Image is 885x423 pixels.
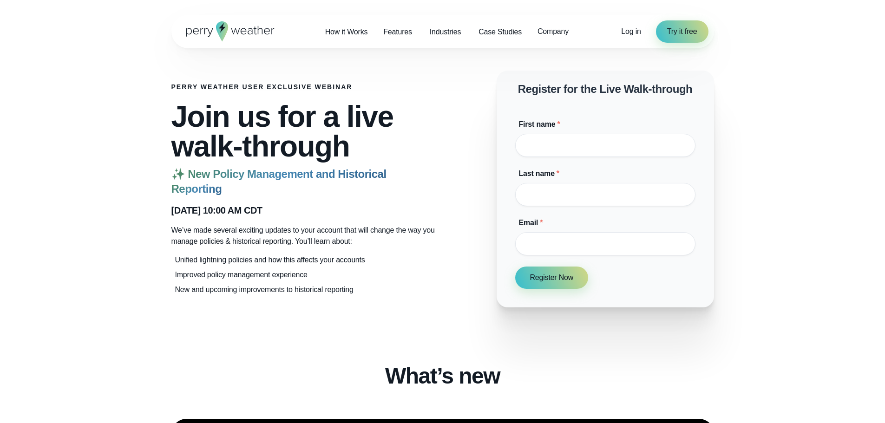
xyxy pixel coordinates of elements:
h2: Join us for a live walk-through [171,102,435,161]
h1: Perry Weather User Exclusive Webinar [171,83,435,91]
button: Register Now [515,267,589,289]
p: Unified lightning policies and how this affects your accounts [175,254,365,266]
span: Industries [430,26,461,38]
strong: ✨ New Policy Management and Historical Reporting [171,168,387,195]
a: Log in [621,26,641,37]
span: First name [519,120,556,128]
p: Improved policy management experience [175,269,308,280]
strong: [DATE] 10:00 AM CDT [171,205,262,215]
h2: What’s new [385,363,500,389]
span: Company [538,26,569,37]
span: Features [383,26,412,38]
a: How it Works [317,22,376,41]
span: Last name [519,169,555,177]
span: We’ve made several exciting updates to your account that will change the way you manage policies ... [171,226,435,245]
strong: Register for the Live Walk-through [518,83,692,95]
p: New and upcoming improvements to historical reporting [175,284,354,295]
span: How it Works [325,26,368,38]
span: Log in [621,27,641,35]
a: Try it free [656,20,708,43]
span: Case Studies [479,26,522,38]
a: Case Studies [471,22,530,41]
span: Try it free [667,26,697,37]
span: Email [519,219,538,227]
span: Register Now [530,272,574,283]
